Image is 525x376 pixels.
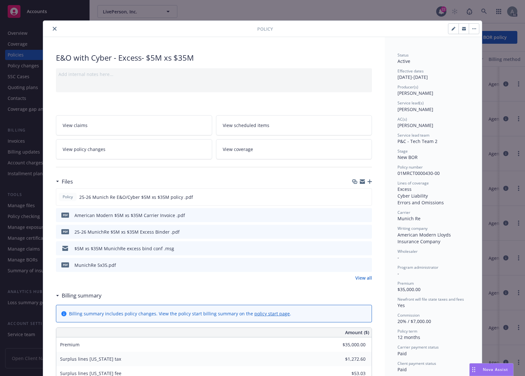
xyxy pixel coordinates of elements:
[62,177,73,186] h3: Files
[363,194,369,200] button: preview file
[398,100,424,106] span: Service lead(s)
[216,115,372,135] a: View scheduled items
[353,194,358,200] button: download file
[56,291,102,300] div: Billing summary
[398,226,428,231] span: Writing company
[223,122,269,129] span: View scheduled items
[398,334,420,340] span: 12 months
[223,146,253,153] span: View coverage
[353,212,359,219] button: download file
[398,344,439,350] span: Carrier payment status
[398,328,417,334] span: Policy term
[364,245,369,252] button: preview file
[398,58,410,64] span: Active
[56,139,212,159] a: View policy changes
[364,229,369,235] button: preview file
[398,232,452,244] span: American Modern Lloyds Insurance Company
[353,229,359,235] button: download file
[398,84,418,90] span: Producer(s)
[51,25,58,33] button: close
[56,115,212,135] a: View claims
[345,329,369,336] span: Amount ($)
[398,90,433,96] span: [PERSON_NAME]
[61,229,69,234] span: pdf
[398,148,408,154] span: Stage
[58,71,369,78] div: Add internal notes here...
[398,199,469,206] div: Errors and Omissions
[398,302,405,308] span: Yes
[398,68,424,74] span: Effective dates
[328,354,369,364] input: 0.00
[398,270,399,276] span: -
[328,340,369,350] input: 0.00
[63,146,105,153] span: View policy changes
[398,52,409,58] span: Status
[74,229,180,235] div: 25-26 MunichRe $5M xs $35M Excess Binder .pdf
[74,262,116,268] div: MunichRe 5x35.pdf
[398,180,429,186] span: Lines of coverage
[216,139,372,159] a: View coverage
[353,245,359,252] button: download file
[398,106,433,112] span: [PERSON_NAME]
[398,192,469,199] div: Cyber Liability
[56,52,372,63] div: E&O with Cyber - Excess- $5M xs $35M
[398,68,469,80] div: [DATE] - [DATE]
[398,215,421,222] span: Munich Re
[398,286,421,292] span: $35,000.00
[398,210,410,215] span: Carrier
[398,249,418,254] span: Wholesaler
[62,291,102,300] h3: Billing summary
[60,356,121,362] span: Surplus lines [US_STATE] tax
[398,297,464,302] span: Newfront will file state taxes and fees
[364,212,369,219] button: preview file
[398,117,407,122] span: AC(s)
[398,265,438,270] span: Program administrator
[470,364,478,376] div: Drag to move
[398,318,431,324] span: 20% / $7,000.00
[398,164,423,170] span: Policy number
[398,312,420,318] span: Commission
[74,212,185,219] div: American Modern $5M xs $35M Carrier Invoice .pdf
[398,132,429,138] span: Service lead team
[398,170,440,176] span: 01MRCT0000430-00
[74,245,174,252] div: $5M xs $35M MunichRe excess bind conf .msg
[254,311,290,317] a: policy start page
[398,366,407,372] span: Paid
[398,361,436,366] span: Client payment status
[355,274,372,281] a: View all
[79,194,193,200] span: 25-26 Munich Re E&O/Cyber $5M xs $35M policy .pdf
[398,281,414,286] span: Premium
[483,367,508,372] span: Nova Assist
[61,213,69,217] span: pdf
[56,177,73,186] div: Files
[257,26,273,32] span: Policy
[398,186,469,192] div: Excess
[60,342,80,348] span: Premium
[364,262,369,268] button: preview file
[63,122,88,129] span: View claims
[398,154,418,160] span: New BOR
[398,254,399,260] span: -
[353,262,359,268] button: download file
[61,262,69,267] span: pdf
[398,350,407,357] span: Paid
[69,310,291,317] div: Billing summary includes policy changes. View the policy start billing summary on the .
[61,194,74,200] span: Policy
[469,363,513,376] button: Nova Assist
[398,138,437,144] span: P&C - Tech Team 2
[398,122,433,128] span: [PERSON_NAME]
